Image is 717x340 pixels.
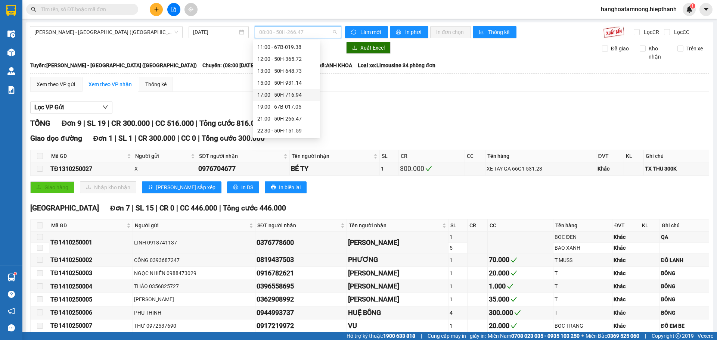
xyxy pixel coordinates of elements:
div: Khác [614,233,639,241]
span: Đơn 7 [110,204,130,212]
span: | [134,134,136,143]
button: Lọc VP Gửi [30,102,112,113]
span: Kho nhận [646,44,672,61]
span: TỔNG [30,119,50,128]
span: Tổng cước 300.000 [202,134,265,143]
div: 0976704677 [198,163,288,174]
span: ⚪️ [581,334,584,337]
span: message [8,324,15,331]
th: CR [399,150,465,162]
sup: 1 [14,272,16,275]
th: Ghi chú [644,150,709,162]
span: check [510,257,517,263]
th: Ghi chú [660,219,709,232]
span: printer [271,184,276,190]
div: 70.000 [489,255,552,265]
td: VU [347,319,448,333]
th: CC [488,219,553,232]
div: Khác [614,269,639,277]
span: Hồ Chí Minh - Tân Châu (Giường) [34,26,178,38]
div: Khác [597,165,623,173]
span: In biên lai [279,183,301,191]
button: caret-down [699,3,713,16]
span: question-circle [8,291,15,298]
div: THẢO 0356825727 [134,282,254,290]
button: printerIn phơi [390,26,428,38]
div: 1 [450,282,466,290]
span: [GEOGRAPHIC_DATA] [30,204,99,212]
span: 08:00 - 50H-266.47 [259,26,337,38]
span: Miền Bắc [586,332,639,340]
span: | [176,204,178,212]
span: Hỗ trợ kỹ thuật: [347,332,415,340]
button: aim [184,3,198,16]
span: Tài xế: ANH KHOA [310,61,352,69]
td: NGUYỄN XUÂN MY [347,293,448,306]
th: SL [448,219,468,232]
div: Khác [614,282,639,290]
div: ĐÔ LANH [661,256,708,264]
button: downloadXuất Excel [346,42,391,54]
span: Đường Tràm Chim, [GEOGRAPHIC_DATA], [GEOGRAPHIC_DATA] | [3,47,96,58]
span: | [198,134,200,143]
span: [PERSON_NAME] sắp xếp [156,183,215,191]
span: bar-chart [479,29,485,35]
b: Tuyến: [PERSON_NAME] - [GEOGRAPHIC_DATA] ([GEOGRAPHIC_DATA]) [30,62,197,68]
div: 20.000 [489,268,552,278]
img: warehouse-icon [7,49,15,56]
div: [PERSON_NAME] [348,294,447,305]
div: BÔNG [661,269,708,277]
div: T [555,269,611,277]
td: TĐ1410250001 [49,232,133,253]
span: | [156,204,158,212]
div: QA [661,233,708,241]
span: 1 [691,3,694,9]
div: NGỌC NHIÊN 0988473029 [134,269,254,277]
div: 0916782621 [257,268,345,278]
strong: 1900 633 818 [383,333,415,339]
span: aim [188,7,193,12]
div: 1 [450,295,466,303]
span: Lọc CR [641,28,660,36]
th: Tên hàng [553,219,612,232]
span: file-add [171,7,176,12]
div: 0944993737 [257,308,345,318]
span: down [102,104,108,110]
div: Khác [614,309,639,317]
span: Mã GD [51,221,125,230]
span: | [219,204,221,212]
div: BOC TRANG [555,322,611,330]
div: 35.000 [489,294,552,305]
div: BOC ĐEN [555,233,611,241]
div: 0917219972 [257,321,345,331]
div: LINH 0918741137 [134,238,254,247]
div: Khác [614,322,639,330]
td: HUỆ BÔNG [347,306,448,319]
span: check [425,165,432,172]
input: 14/10/2025 [193,28,238,36]
th: CC [465,150,485,162]
div: BÔNG [661,295,708,303]
td: 0976704677 [197,162,289,175]
img: warehouse-icon [7,67,15,75]
div: 0396558695 [257,281,345,291]
div: TĐ1410250005 [50,295,131,304]
div: BÔNG [661,282,708,290]
span: Đơn 1 [93,134,113,143]
strong: HIỆP THÀNH [22,19,58,26]
img: 9k= [603,26,624,38]
button: printerIn DS [227,181,259,193]
div: 13:00 - 50H-648.73 [257,67,316,75]
div: 300.000 [400,163,463,174]
td: BÉ TY [290,162,380,175]
div: [PERSON_NAME] [348,268,447,278]
span: Thống kê [488,28,510,36]
span: Tên người nhận [292,152,372,160]
td: 0819437503 [255,253,347,266]
img: warehouse-icon [7,30,15,38]
div: T MUSS [555,256,611,264]
div: X [134,165,196,173]
td: 0396558695 [255,280,347,293]
div: Khác [614,256,639,264]
div: TĐ1410250003 [50,268,131,278]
